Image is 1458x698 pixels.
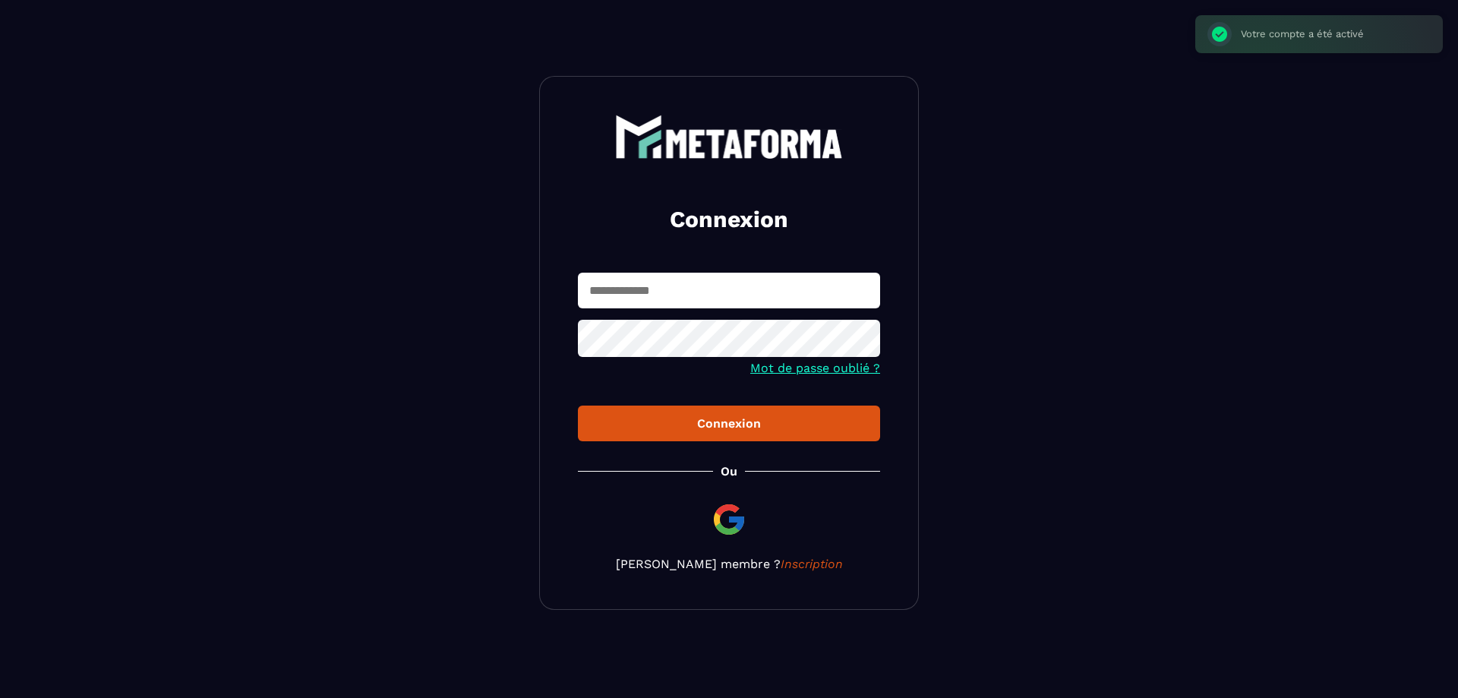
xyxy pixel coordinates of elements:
[615,115,843,159] img: logo
[750,361,880,375] a: Mot de passe oublié ?
[781,557,843,571] a: Inscription
[578,557,880,571] p: [PERSON_NAME] membre ?
[578,406,880,441] button: Connexion
[711,501,747,538] img: google
[596,204,862,235] h2: Connexion
[590,416,868,431] div: Connexion
[721,464,737,478] p: Ou
[578,115,880,159] a: logo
